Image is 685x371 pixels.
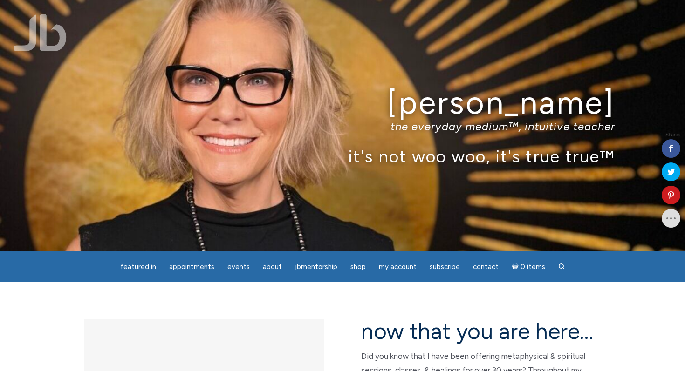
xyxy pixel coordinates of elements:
a: Cart0 items [506,257,551,276]
a: Shop [345,258,371,276]
a: Contact [467,258,504,276]
a: My Account [373,258,422,276]
span: featured in [120,263,156,271]
span: 0 items [521,263,545,270]
span: Appointments [169,263,214,271]
a: featured in [115,258,162,276]
img: Jamie Butler. The Everyday Medium [14,14,67,51]
a: Events [222,258,255,276]
span: Shop [350,263,366,271]
a: Appointments [164,258,220,276]
span: Shares [665,133,680,137]
p: it's not woo woo, it's true true™ [70,146,615,166]
span: Contact [473,263,499,271]
i: Cart [512,263,521,271]
a: JBMentorship [289,258,343,276]
span: Events [227,263,250,271]
span: My Account [379,263,417,271]
a: About [257,258,288,276]
span: Subscribe [430,263,460,271]
p: the everyday medium™, intuitive teacher [70,120,615,133]
a: Subscribe [424,258,466,276]
span: JBMentorship [295,263,337,271]
h2: now that you are here… [361,319,601,344]
span: About [263,263,282,271]
h1: [PERSON_NAME] [70,85,615,120]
